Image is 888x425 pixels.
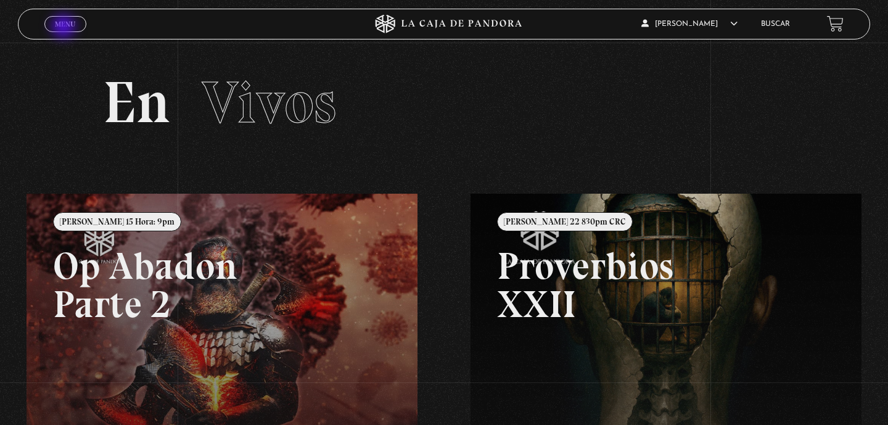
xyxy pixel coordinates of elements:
[103,73,785,132] h2: En
[202,67,336,138] span: Vivos
[51,31,80,39] span: Cerrar
[827,15,844,32] a: View your shopping cart
[641,20,738,28] span: [PERSON_NAME]
[761,20,790,28] a: Buscar
[55,20,75,28] span: Menu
